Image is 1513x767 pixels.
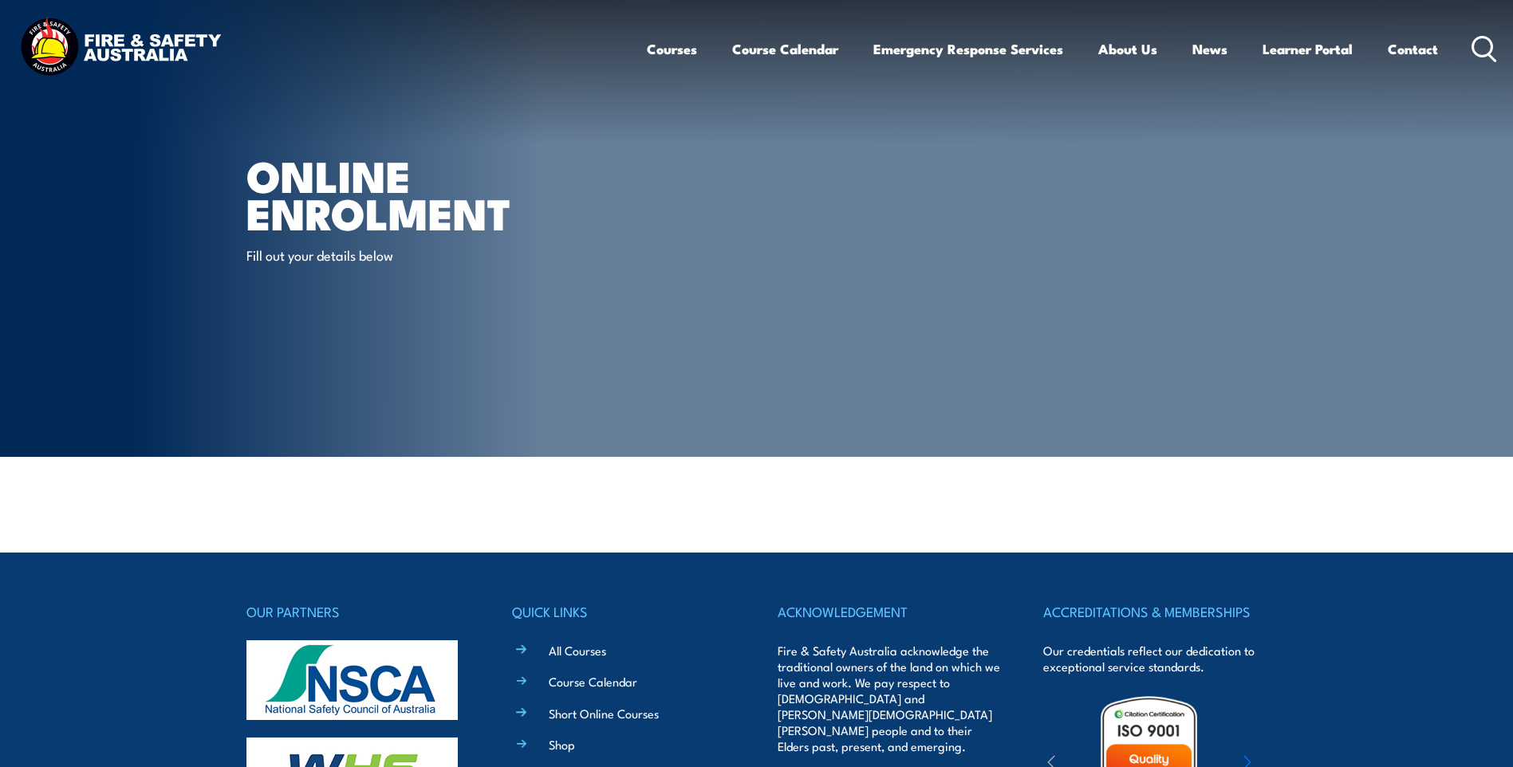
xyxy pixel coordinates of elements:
[246,600,470,623] h4: OUR PARTNERS
[549,705,659,722] a: Short Online Courses
[1192,28,1227,70] a: News
[873,28,1063,70] a: Emergency Response Services
[732,28,838,70] a: Course Calendar
[1043,600,1267,623] h4: ACCREDITATIONS & MEMBERSHIPS
[246,640,458,720] img: nsca-logo-footer
[512,600,735,623] h4: QUICK LINKS
[1388,28,1438,70] a: Contact
[549,642,606,659] a: All Courses
[246,246,538,264] p: Fill out your details below
[549,673,637,690] a: Course Calendar
[778,643,1001,754] p: Fire & Safety Australia acknowledge the traditional owners of the land on which we live and work....
[1043,643,1267,675] p: Our credentials reflect our dedication to exceptional service standards.
[1098,28,1157,70] a: About Us
[549,736,575,753] a: Shop
[1263,28,1353,70] a: Learner Portal
[778,600,1001,623] h4: ACKNOWLEDGEMENT
[647,28,697,70] a: Courses
[246,156,640,230] h1: Online Enrolment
